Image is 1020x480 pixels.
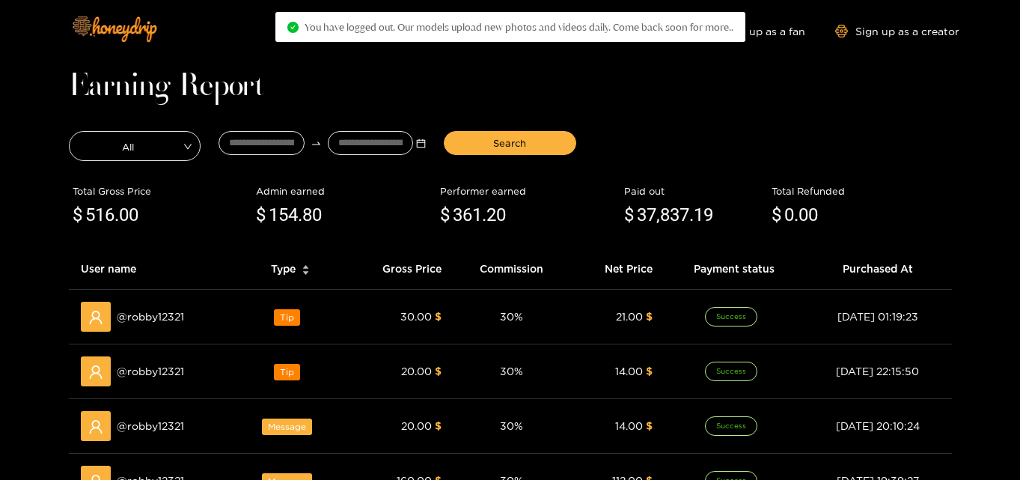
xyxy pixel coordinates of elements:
[298,204,322,225] span: .80
[256,183,433,198] div: Admin earned
[302,269,310,277] span: caret-down
[73,201,82,230] span: $
[500,311,523,322] span: 30 %
[262,419,312,435] span: Message
[835,25,959,37] a: Sign up as a creator
[836,365,919,377] span: [DATE] 22:15:50
[689,204,713,225] span: .19
[88,310,103,325] span: user
[646,365,653,377] span: $
[705,362,757,381] span: Success
[435,420,442,431] span: $
[256,201,266,230] span: $
[73,183,249,198] div: Total Gross Price
[69,76,952,97] h1: Earning Report
[836,420,920,431] span: [DATE] 20:10:24
[343,249,453,290] th: Gross Price
[624,201,634,230] span: $
[271,261,296,277] span: Type
[117,363,184,380] span: @ robby12321
[665,249,804,290] th: Payment status
[703,25,805,37] a: Sign up as a fan
[482,204,506,225] span: .20
[772,183,948,198] div: Total Refunded
[401,365,432,377] span: 20.00
[705,416,757,436] span: Success
[400,311,432,322] span: 30.00
[784,204,794,225] span: 0
[500,420,523,431] span: 30 %
[269,204,298,225] span: 154
[444,131,576,155] button: Search
[616,311,643,322] span: 21.00
[637,204,689,225] span: 37,837
[435,365,442,377] span: $
[440,183,617,198] div: Performer earned
[85,204,114,225] span: 516
[624,183,764,198] div: Paid out
[311,138,322,149] span: swap-right
[615,420,643,431] span: 14.00
[305,21,733,33] span: You have logged out. Our models upload new photos and videos daily. Come back soon for more..
[88,365,103,380] span: user
[287,22,299,33] span: check-circle
[646,311,653,322] span: $
[615,365,643,377] span: 14.00
[569,249,665,290] th: Net Price
[114,204,138,225] span: .00
[70,136,201,157] span: All
[88,419,103,434] span: user
[646,420,653,431] span: $
[274,309,300,326] span: Tip
[274,364,300,380] span: Tip
[311,138,322,149] span: to
[302,263,310,271] span: caret-up
[500,365,523,377] span: 30 %
[705,307,757,326] span: Success
[772,201,781,230] span: $
[794,204,818,225] span: .00
[453,249,569,290] th: Commission
[493,136,526,151] span: Search
[453,204,482,225] span: 361
[435,311,442,322] span: $
[401,420,432,431] span: 20.00
[440,201,450,230] span: $
[117,418,184,434] span: @ robby12321
[69,249,237,290] th: User name
[804,249,952,290] th: Purchased At
[837,311,918,322] span: [DATE] 01:19:23
[117,309,184,325] span: @ robby12321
